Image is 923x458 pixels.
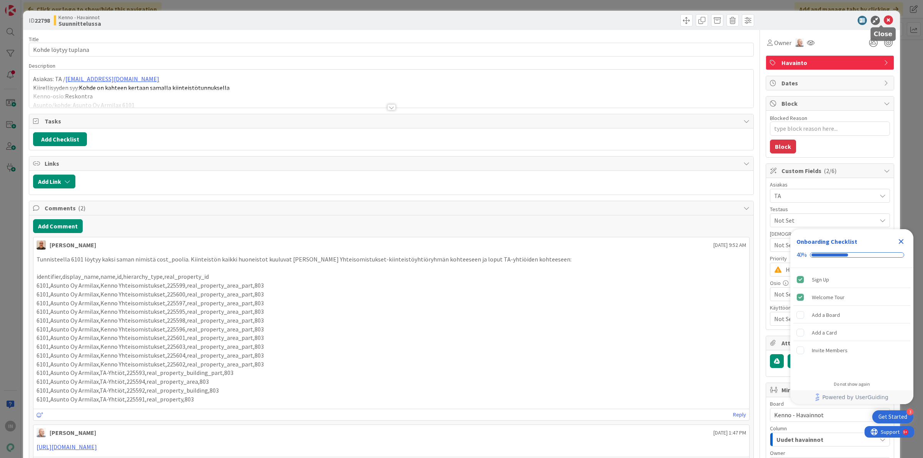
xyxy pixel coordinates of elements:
[770,182,890,187] div: Asiakas
[37,351,746,360] p: 6101,Asunto Oy Armilax,Kenno Yhteisomistukset,225604,real_property_area_part,803
[794,390,910,404] a: Powered by UserGuiding
[770,207,890,212] div: Testaus
[793,271,910,288] div: Sign Up is complete.
[796,251,807,258] div: 40%
[781,58,880,67] span: Havainto
[37,281,746,290] p: 6101,Asunto Oy Armilax,Kenno Yhteisomistukset,225599,real_property_area_part,803
[774,240,876,250] span: Not Set
[37,299,746,308] p: 6101,Asunto Oy Armilax,Kenno Yhteisomistukset,225597,real_property_area_part,803
[50,240,96,250] div: [PERSON_NAME]
[790,390,913,404] div: Footer
[822,393,888,402] span: Powered by UserGuiding
[37,360,746,369] p: 6101,Asunto Oy Armilax,Kenno Yhteisomistukset,225602,real_property_area_part,803
[37,377,746,386] p: 6101,Asunto Oy Armilax,TA-Yhtiöt,225594,real_property_area,803
[770,433,890,446] button: Uudet havainnot
[834,381,870,387] div: Do not show again
[37,290,746,299] p: 6101,Asunto Oy Armilax,Kenno Yhteisomistukset,225600,real_property_area_part,803
[29,43,754,57] input: type card name here...
[895,235,907,248] div: Close Checklist
[796,237,857,246] div: Onboarding Checklist
[37,325,746,334] p: 6101,Asunto Oy Armilax,Kenno Yhteisomistukset,225596,real_property_area_part,803
[790,268,913,376] div: Checklist items
[45,203,740,213] span: Comments
[770,115,807,122] label: Blocked Reason
[872,410,913,423] div: Open Get Started checklist, remaining modules: 3
[812,346,848,355] div: Invite Members
[29,62,55,69] span: Description
[33,175,75,188] button: Add Link
[878,413,907,421] div: Get Started
[33,219,83,233] button: Add Comment
[16,1,35,10] span: Support
[770,280,890,286] div: Osio
[58,20,101,27] b: Suunnittelussa
[770,426,787,431] span: Column
[781,99,880,108] span: Block
[37,240,46,250] img: MK
[781,166,880,175] span: Custom Fields
[774,314,876,323] span: Not Set
[37,255,746,264] p: Tunnisteella 6101 löytyy kaksi saman nimistä cost_poolia. Kiinteistön kaikki huoneistot kuuluvat ...
[795,38,804,47] img: NG
[906,408,913,415] div: 3
[45,117,740,126] span: Tasks
[37,428,46,437] img: NG
[39,3,43,9] div: 9+
[50,428,96,437] div: [PERSON_NAME]
[793,324,910,341] div: Add a Card is incomplete.
[770,140,796,153] button: Block
[781,78,880,88] span: Dates
[793,342,910,359] div: Invite Members is incomplete.
[713,241,746,249] span: [DATE] 9:52 AM
[774,216,876,225] span: Not Set
[812,310,840,320] div: Add a Board
[35,17,50,24] b: 22798
[37,342,746,351] p: 6101,Asunto Oy Armilax,Kenno Yhteisomistukset,225603,real_property_area_part,803
[812,293,845,302] div: Welcome Tour
[774,290,876,299] span: Not Set
[781,385,880,395] span: Mirrors
[774,191,876,200] span: TA
[812,328,837,337] div: Add a Card
[790,229,913,404] div: Checklist Container
[33,75,750,83] p: Asiakas: TA /
[33,83,750,92] p: Kiirellisyyden syy:
[770,305,890,310] div: Käyttöönottokriittisyys
[770,401,784,406] span: Board
[793,289,910,306] div: Welcome Tour is complete.
[37,395,746,404] p: 6101,Asunto Oy Armilax,TA-Yhtiöt,225591,real_property,803
[781,338,880,348] span: Attachments
[58,14,101,20] span: Kenno - Havainnot
[733,410,746,420] a: Reply
[796,251,907,258] div: Checklist progress: 40%
[65,75,159,83] a: [EMAIL_ADDRESS][DOMAIN_NAME]
[774,38,791,47] span: Owner
[37,307,746,316] p: 6101,Asunto Oy Armilax,Kenno Yhteisomistukset,225595,real_property_area_part,803
[812,275,829,284] div: Sign Up
[770,450,785,456] span: Owner
[37,443,97,451] a: [URL][DOMAIN_NAME]
[37,272,746,281] p: identifier,display_name,name,id,hierarchy_type,real_property_id
[37,368,746,377] p: 6101,Asunto Oy Armilax,TA-Yhtiöt,225593,real_property_building_part,803
[37,316,746,325] p: 6101,Asunto Oy Armilax,Kenno Yhteisomistukset,225598,real_property_area_part,803
[793,306,910,323] div: Add a Board is incomplete.
[37,386,746,395] p: 6101,Asunto Oy Armilax,TA-Yhtiöt,225592,real_property_building,803
[786,264,873,275] span: High
[824,167,836,175] span: ( 2/6 )
[78,204,85,212] span: ( 2 )
[774,411,824,419] span: Kenno - Havainnot
[33,132,87,146] button: Add Checklist
[770,256,890,261] div: Priority
[29,16,50,25] span: ID
[770,231,890,236] div: [DEMOGRAPHIC_DATA]
[874,30,893,38] h5: Close
[776,435,823,445] span: Uudet havainnot
[713,429,746,437] span: [DATE] 1:47 PM
[79,84,230,92] span: Kohde on kahteen kertaan samalla kiinteistötunnuksella
[37,333,746,342] p: 6101,Asunto Oy Armilax,Kenno Yhteisomistukset,225601,real_property_area_part,803
[29,36,39,43] label: Title
[45,159,740,168] span: Links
